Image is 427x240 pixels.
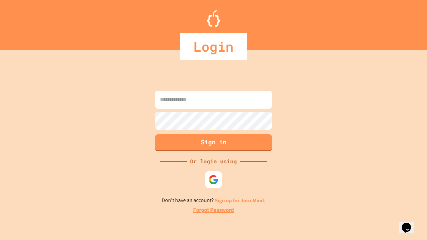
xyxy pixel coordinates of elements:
[187,157,240,165] div: Or login using
[208,175,219,185] img: google-icon.svg
[180,33,247,60] div: Login
[207,10,220,27] img: Logo.svg
[193,206,234,214] a: Forgot Password
[215,197,266,204] a: Sign up for JuiceMind.
[372,184,420,213] iframe: chat widget
[399,213,420,233] iframe: chat widget
[162,196,266,205] p: Don't have an account?
[155,134,272,151] button: Sign in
